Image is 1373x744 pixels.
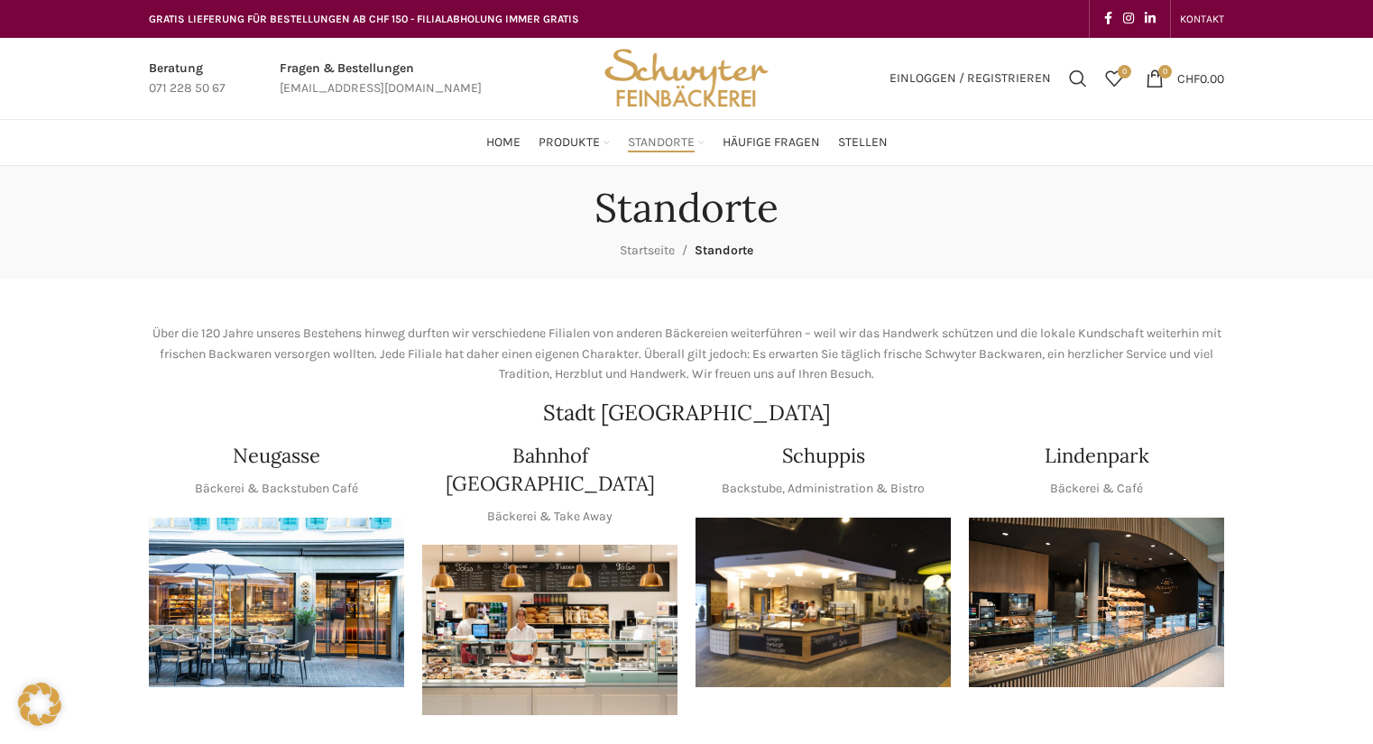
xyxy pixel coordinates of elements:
[620,243,675,258] a: Startseite
[1180,1,1224,37] a: KONTAKT
[969,518,1224,688] div: 1 / 1
[1118,65,1131,78] span: 0
[486,134,521,152] span: Home
[1139,6,1161,32] a: Linkedin social link
[880,60,1060,96] a: Einloggen / Registrieren
[723,134,820,152] span: Häufige Fragen
[695,243,753,258] span: Standorte
[628,124,705,161] a: Standorte
[1050,479,1143,499] p: Bäckerei & Café
[422,545,677,715] div: 1 / 1
[1180,13,1224,25] span: KONTAKT
[1177,70,1200,86] span: CHF
[1171,1,1233,37] div: Secondary navigation
[696,518,951,688] div: 1 / 1
[140,124,1233,161] div: Main navigation
[280,59,482,99] a: Infobox link
[1096,60,1132,96] a: 0
[149,518,404,688] img: Neugasse
[1137,60,1233,96] a: 0 CHF0.00
[782,442,865,470] h4: Schuppis
[594,184,779,232] h1: Standorte
[838,134,888,152] span: Stellen
[723,124,820,161] a: Häufige Fragen
[598,38,775,119] img: Bäckerei Schwyter
[696,518,951,688] img: 150130-Schwyter-013
[1060,60,1096,96] a: Suchen
[1096,60,1132,96] div: Meine Wunschliste
[838,124,888,161] a: Stellen
[149,59,226,99] a: Infobox link
[486,124,521,161] a: Home
[889,72,1051,85] span: Einloggen / Registrieren
[422,545,677,715] img: Bahnhof St. Gallen
[598,69,775,85] a: Site logo
[149,402,1224,424] h2: Stadt [GEOGRAPHIC_DATA]
[628,134,695,152] span: Standorte
[149,13,579,25] span: GRATIS LIEFERUNG FÜR BESTELLUNGEN AB CHF 150 - FILIALABHOLUNG IMMER GRATIS
[1045,442,1149,470] h4: Lindenpark
[539,134,600,152] span: Produkte
[149,324,1224,384] p: Über die 120 Jahre unseres Bestehens hinweg durften wir verschiedene Filialen von anderen Bäckere...
[1177,70,1224,86] bdi: 0.00
[539,124,610,161] a: Produkte
[233,442,320,470] h4: Neugasse
[422,442,677,498] h4: Bahnhof [GEOGRAPHIC_DATA]
[487,507,613,527] p: Bäckerei & Take Away
[969,518,1224,688] img: 017-e1571925257345
[195,479,358,499] p: Bäckerei & Backstuben Café
[1158,65,1172,78] span: 0
[149,518,404,688] div: 1 / 1
[1118,6,1139,32] a: Instagram social link
[722,479,925,499] p: Backstube, Administration & Bistro
[1099,6,1118,32] a: Facebook social link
